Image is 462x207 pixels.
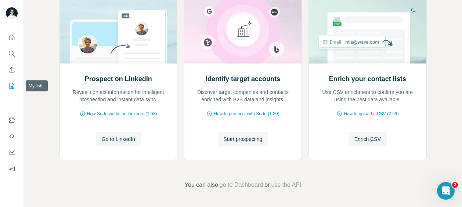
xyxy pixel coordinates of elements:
span: or [264,181,270,189]
span: You can also [185,181,218,189]
button: Enrich CSV [349,132,387,146]
span: Enrich CSV [354,135,381,143]
h2: Prospect on LinkedIn [85,74,152,84]
button: Search [6,47,18,60]
button: use the API [271,181,301,189]
span: How to prospect with Surfe (1:30) [214,110,279,117]
button: go to Dashboard [220,181,263,189]
span: Start prospecting [224,135,263,143]
button: Dashboard [6,146,18,159]
span: How to upload a CSV (2:59) [344,110,398,117]
button: Enrich CSV [6,63,18,76]
span: 2 [452,182,458,188]
button: Go to LinkedIn [96,132,141,146]
iframe: Intercom live chat [437,182,455,200]
h2: Identify target accounts [206,74,280,84]
p: Use CSV enrichment to confirm you are using the best data available. [316,88,419,103]
p: Reveal contact information for intelligent prospecting and instant data sync. [67,88,170,103]
span: Go to LinkedIn [102,135,135,143]
button: My lists [6,79,18,92]
button: Use Surfe API [6,130,18,143]
img: Avatar [6,7,18,19]
button: Quick start [6,31,18,44]
p: Discover target companies and contacts enriched with B2B data and insights. [192,88,294,103]
span: How Surfe works on LinkedIn (1:58) [87,110,157,117]
h2: Enrich your contact lists [329,74,406,84]
button: Use Surfe on LinkedIn [6,113,18,127]
button: Start prospecting [218,132,268,146]
button: Feedback [6,162,18,175]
